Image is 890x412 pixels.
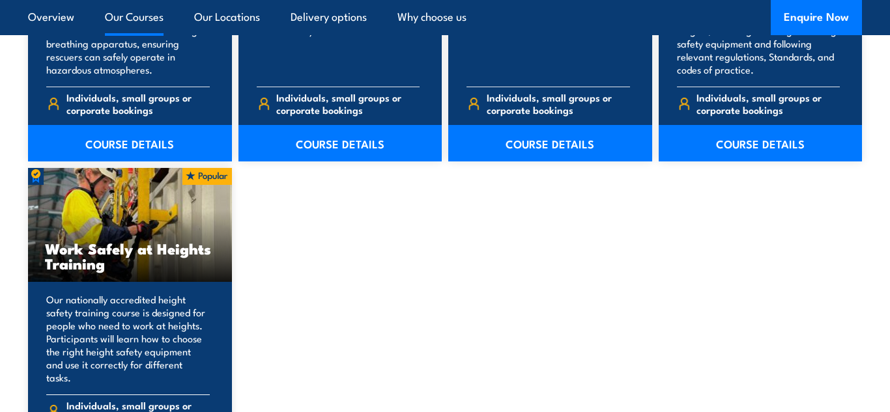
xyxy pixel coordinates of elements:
a: COURSE DETAILS [448,125,652,161]
span: Individuals, small groups or corporate bookings [66,91,210,116]
span: Individuals, small groups or corporate bookings [487,91,630,116]
p: Our nationally accredited height safety training course is designed for people who need to work a... [46,293,210,384]
span: Individuals, small groups or corporate bookings [276,91,420,116]
h3: Work Safely at Heights Training [45,241,215,271]
a: COURSE DETAILS [659,125,863,161]
span: Individuals, small groups or corporate bookings [696,91,840,116]
a: COURSE DETAILS [28,125,232,161]
a: COURSE DETAILS [238,125,442,161]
